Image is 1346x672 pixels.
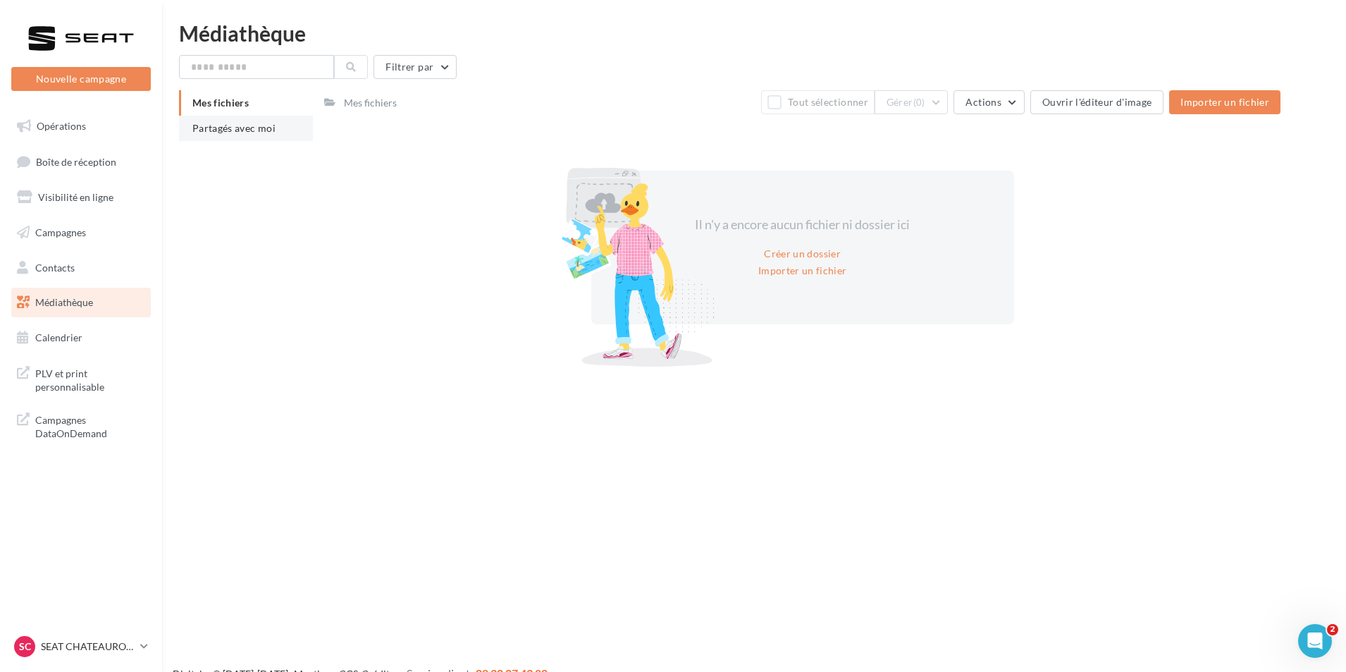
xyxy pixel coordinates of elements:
span: Campagnes DataOnDemand [35,410,145,441]
a: Campagnes [8,218,154,248]
span: Opérations [37,120,86,132]
a: PLV et print personnalisable [8,358,154,400]
span: (0) [913,97,925,108]
span: Actions [965,96,1001,108]
button: Filtrer par [373,55,457,79]
a: Campagnes DataOnDemand [8,405,154,446]
button: Créer un dossier [758,245,846,262]
a: Boîte de réception [8,147,154,177]
a: SC SEAT CHATEAUROUX [11,633,151,660]
span: Contacts [35,261,75,273]
a: Contacts [8,253,154,283]
span: Il n'y a encore aucun fichier ni dossier ici [695,216,910,232]
div: Médiathèque [179,23,1329,44]
div: Mes fichiers [344,96,397,110]
p: SEAT CHATEAUROUX [41,640,135,654]
span: Mes fichiers [192,97,249,109]
span: Visibilité en ligne [38,191,113,203]
a: Médiathèque [8,288,154,317]
button: Ouvrir l'éditeur d'image [1030,90,1163,114]
a: Opérations [8,111,154,141]
span: Partagés avec moi [192,122,276,134]
button: Tout sélectionner [761,90,874,114]
span: Boîte de réception [36,155,116,167]
span: Médiathèque [35,296,93,308]
span: 2 [1327,624,1338,635]
button: Nouvelle campagne [11,67,151,91]
span: SC [19,640,31,654]
button: Importer un fichier [1169,90,1280,114]
span: Campagnes [35,226,86,238]
span: Importer un fichier [1180,96,1269,108]
button: Gérer(0) [875,90,949,114]
span: PLV et print personnalisable [35,364,145,394]
button: Actions [953,90,1024,114]
iframe: Intercom live chat [1298,624,1332,658]
button: Importer un fichier [753,262,853,279]
a: Visibilité en ligne [8,183,154,212]
a: Calendrier [8,323,154,353]
span: Calendrier [35,331,82,343]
